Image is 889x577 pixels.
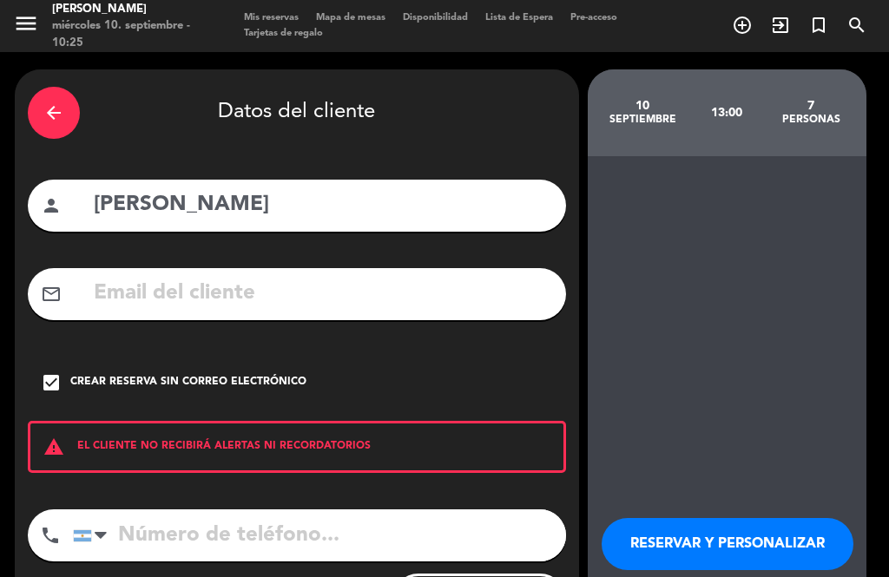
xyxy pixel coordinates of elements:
div: EL CLIENTE NO RECIBIRÁ ALERTAS NI RECORDATORIOS [28,421,566,473]
button: menu [13,10,39,43]
i: check_box [41,372,62,393]
div: Datos del cliente [28,82,566,143]
input: Número de teléfono... [73,509,566,561]
i: warning [30,436,77,457]
span: Mis reservas [235,13,307,23]
i: arrow_back [43,102,64,123]
span: RESERVAR MESA [723,10,761,40]
i: add_circle_outline [732,15,753,36]
i: search [846,15,867,36]
i: exit_to_app [770,15,791,36]
span: Pre-acceso [562,13,626,23]
span: Tarjetas de regalo [235,29,332,38]
div: Crear reserva sin correo electrónico [70,374,306,391]
span: BUSCAR [838,10,876,40]
span: Disponibilidad [394,13,477,23]
input: Email del cliente [92,276,553,311]
div: [PERSON_NAME] [52,1,209,18]
div: 13:00 [685,82,769,143]
span: Lista de Espera [477,13,562,23]
i: mail_outline [41,284,62,305]
div: Argentina: +54 [74,510,114,561]
div: personas [769,113,853,127]
i: menu [13,10,39,36]
span: Reserva especial [800,10,838,40]
div: 10 [601,99,685,113]
div: 7 [769,99,853,113]
span: Mapa de mesas [307,13,394,23]
i: phone [40,525,61,546]
div: miércoles 10. septiembre - 10:25 [52,17,209,51]
div: septiembre [601,113,685,127]
input: Nombre del cliente [92,187,553,223]
i: person [41,195,62,216]
button: RESERVAR Y PERSONALIZAR [602,518,853,570]
span: WALK IN [761,10,800,40]
i: turned_in_not [808,15,829,36]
